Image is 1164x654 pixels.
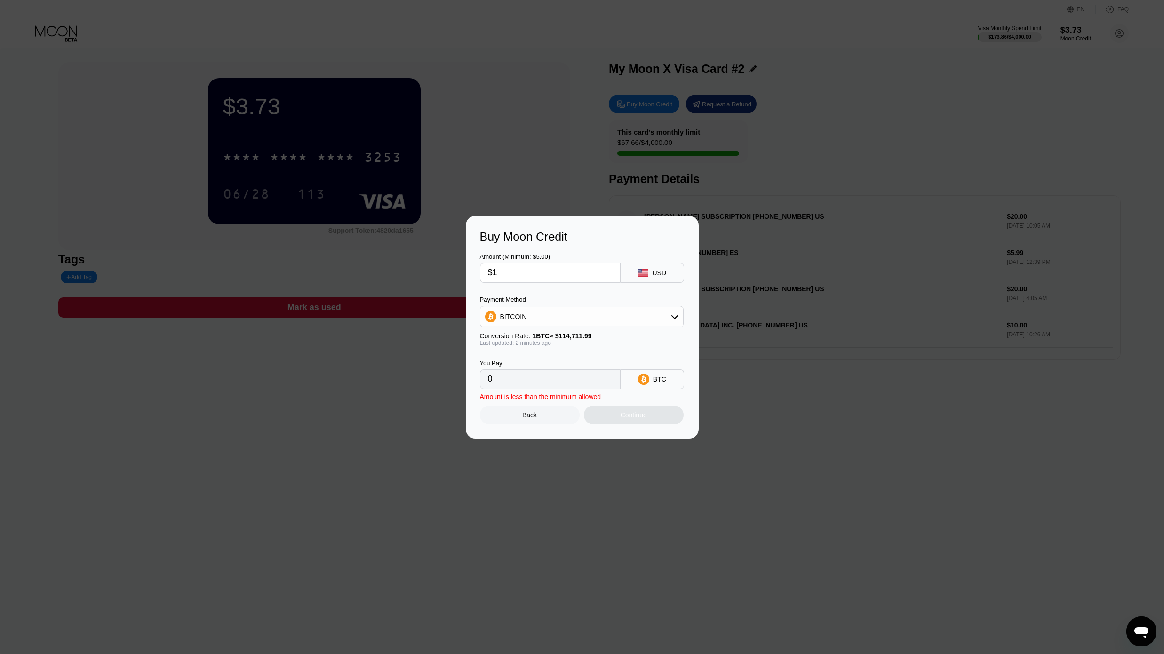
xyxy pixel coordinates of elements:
iframe: Кнопка запуска окна обмена сообщениями [1126,616,1156,646]
div: Conversion Rate: [480,332,684,340]
div: Back [522,411,537,419]
div: Amount is less than the minimum allowed [480,393,601,400]
div: USD [652,269,666,277]
span: 1 BTC ≈ $114,711.99 [533,332,592,340]
div: BITCOIN [500,313,527,320]
div: BTC [653,375,666,383]
div: Last updated: 2 minutes ago [480,340,684,346]
div: You Pay [480,359,621,367]
div: Amount (Minimum: $5.00) [480,253,621,260]
div: Payment Method [480,296,684,303]
input: $0.00 [488,263,613,282]
div: Back [480,406,580,424]
div: Buy Moon Credit [480,230,685,244]
div: BITCOIN [480,307,683,326]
